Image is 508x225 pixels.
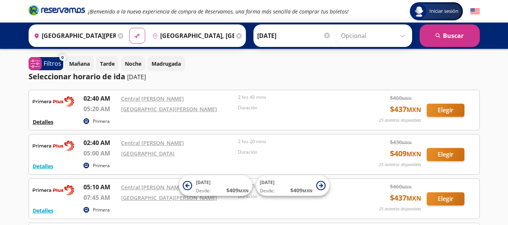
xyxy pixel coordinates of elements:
[33,162,53,170] button: Detalles
[238,104,352,111] p: Duración
[121,139,184,146] a: Central [PERSON_NAME]
[390,138,412,146] span: $ 430
[257,26,331,45] input: Elegir Fecha
[260,179,274,186] span: [DATE]
[226,186,249,194] span: $ 409
[83,149,117,158] p: 05:00 AM
[33,183,74,198] img: RESERVAMOS
[69,60,90,68] p: Mañana
[238,138,352,145] p: 2 hrs 20 mins
[390,183,412,190] span: $ 460
[121,150,174,157] a: [GEOGRAPHIC_DATA]
[196,187,211,194] span: Desde:
[402,184,412,190] small: MXN
[93,162,110,169] p: Primera
[256,175,329,196] button: [DATE]Desde:$409MXN
[121,184,184,191] a: Central [PERSON_NAME]
[426,8,461,15] span: Iniciar sesión
[100,60,115,68] p: Tarde
[33,94,74,109] img: RESERVAMOS
[302,188,312,193] small: MXN
[149,26,234,45] input: Buscar Destino
[406,150,421,158] small: MXN
[427,192,464,205] button: Elegir
[121,56,146,71] button: Noche
[29,5,85,18] a: Brand Logo
[238,188,249,193] small: MXN
[427,104,464,117] button: Elegir
[83,94,117,103] p: 02:40 AM
[33,207,53,214] button: Detalles
[127,72,146,82] p: [DATE]
[31,26,116,45] input: Buscar Origen
[33,118,53,126] button: Detalles
[470,7,480,16] button: English
[33,138,74,153] img: RESERVAMOS
[121,106,217,113] a: [GEOGRAPHIC_DATA][PERSON_NAME]
[29,5,85,16] i: Brand Logo
[96,56,119,71] button: Tarde
[83,193,117,202] p: 07:45 AM
[390,148,421,159] span: $ 409
[44,59,61,68] p: Filtros
[379,206,421,212] p: 25 asientos disponibles
[341,26,408,45] input: Opcional
[147,56,185,71] button: Madrugada
[379,162,421,168] p: 25 asientos disponibles
[61,54,64,61] span: 0
[402,140,412,145] small: MXN
[260,187,274,194] span: Desde:
[121,194,217,201] a: [GEOGRAPHIC_DATA][PERSON_NAME]
[83,138,117,147] p: 02:40 AM
[390,192,421,204] span: $ 437
[420,24,480,47] button: Buscar
[238,193,352,200] p: Duración
[121,95,184,102] a: Central [PERSON_NAME]
[152,60,181,68] p: Madrugada
[427,148,464,161] button: Elegir
[179,175,252,196] button: [DATE]Desde:$409MXN
[125,60,141,68] p: Noche
[83,104,117,113] p: 05:20 AM
[406,106,421,114] small: MXN
[88,8,349,15] em: ¡Bienvenido a la nueva experiencia de compra de Reservamos, una forma más sencilla de comprar tus...
[196,179,211,186] span: [DATE]
[379,117,421,124] p: 25 asientos disponibles
[29,71,125,82] p: Seleccionar horario de ida
[93,118,110,125] p: Primera
[238,149,352,156] p: Duración
[29,57,63,70] button: 0Filtros
[390,104,421,115] span: $ 437
[65,56,94,71] button: Mañana
[93,207,110,213] p: Primera
[83,183,117,192] p: 05:10 AM
[406,194,421,202] small: MXN
[290,186,312,194] span: $ 409
[402,95,412,101] small: MXN
[238,94,352,101] p: 2 hrs 40 mins
[390,94,412,102] span: $ 460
